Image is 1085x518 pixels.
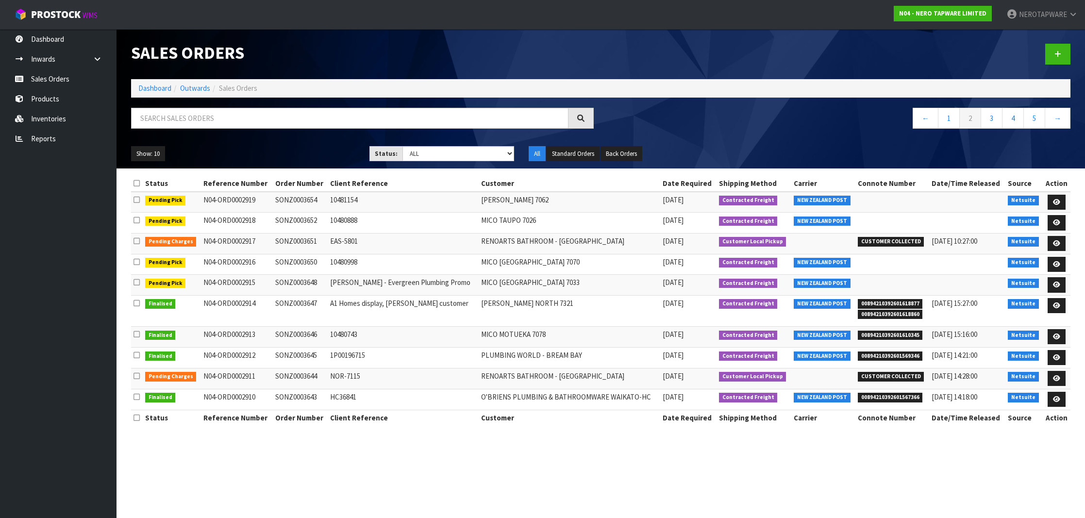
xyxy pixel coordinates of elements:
span: [DATE] [663,299,684,308]
td: N04-ORD0002912 [201,347,273,368]
span: NEW ZEALAND POST [794,393,851,402]
span: 00894210392601618860 [858,310,923,319]
span: Pending Pick [145,258,186,267]
td: SONZ0003654 [273,192,328,213]
span: CUSTOMER COLLECTED [858,372,924,382]
span: NEW ZEALAND POST [794,279,851,288]
span: [DATE] [663,351,684,360]
th: Source [1005,410,1042,425]
a: Dashboard [138,84,171,93]
span: [DATE] 14:18:00 [932,392,977,401]
span: [DATE] [663,278,684,287]
span: Netsuite [1008,217,1039,226]
strong: N04 - NERO TAPWARE LIMITED [899,9,986,17]
td: PLUMBING WORLD - BREAM BAY [479,347,660,368]
span: Netsuite [1008,393,1039,402]
td: MICO TAUPO 7026 [479,213,660,234]
td: N04-ORD0002911 [201,368,273,389]
td: SONZ0003648 [273,275,328,296]
span: Contracted Freight [719,217,778,226]
th: Reference Number [201,410,273,425]
span: [DATE] 14:28:00 [932,371,977,381]
button: All [529,146,546,162]
a: 2 [959,108,981,129]
th: Status [143,176,201,191]
span: Finalised [145,393,176,402]
th: Client Reference [328,410,479,425]
span: NEW ZEALAND POST [794,217,851,226]
td: N04-ORD0002910 [201,389,273,410]
button: Show: 10 [131,146,165,162]
a: → [1045,108,1070,129]
th: Shipping Method [717,176,791,191]
span: Netsuite [1008,258,1039,267]
span: Pending Charges [145,237,197,247]
td: N04-ORD0002918 [201,213,273,234]
th: Connote Number [855,410,929,425]
a: 3 [981,108,1002,129]
span: Contracted Freight [719,393,778,402]
th: Carrier [791,410,855,425]
td: [PERSON_NAME] NORTH 7321 [479,295,660,326]
span: Finalised [145,299,176,309]
td: N04-ORD0002919 [201,192,273,213]
button: Back Orders [601,146,642,162]
th: Customer [479,176,660,191]
span: [DATE] [663,216,684,225]
nav: Page navigation [608,108,1071,132]
td: 10480998 [328,254,479,275]
td: SONZ0003646 [273,326,328,347]
span: [DATE] 10:27:00 [932,236,977,246]
span: NEROTAPWARE [1019,10,1067,19]
td: N04-ORD0002916 [201,254,273,275]
td: N04-ORD0002917 [201,233,273,254]
td: N04-ORD0002913 [201,326,273,347]
td: N04-ORD0002915 [201,275,273,296]
td: MICO MOTUEKA 7078 [479,326,660,347]
span: 00894210392601569346 [858,351,923,361]
span: [DATE] 14:21:00 [932,351,977,360]
td: SONZ0003651 [273,233,328,254]
span: Netsuite [1008,299,1039,309]
td: 10481154 [328,192,479,213]
span: [DATE] [663,236,684,246]
h1: Sales Orders [131,44,594,63]
span: 00894210392601610345 [858,331,923,340]
span: Contracted Freight [719,299,778,309]
span: NEW ZEALAND POST [794,258,851,267]
span: Netsuite [1008,279,1039,288]
span: Finalised [145,351,176,361]
td: 1P00196715 [328,347,479,368]
span: Contracted Freight [719,351,778,361]
span: ProStock [31,8,81,21]
td: RENOARTS BATHROOM - [GEOGRAPHIC_DATA] [479,368,660,389]
span: Pending Pick [145,279,186,288]
th: Status [143,410,201,425]
span: [DATE] 15:27:00 [932,299,977,308]
span: CUSTOMER COLLECTED [858,237,924,247]
a: 1 [938,108,960,129]
td: SONZ0003650 [273,254,328,275]
a: Outwards [180,84,210,93]
span: Contracted Freight [719,279,778,288]
td: A1 Homes display, [PERSON_NAME] customer [328,295,479,326]
th: Order Number [273,410,328,425]
span: Finalised [145,331,176,340]
th: Date/Time Released [929,410,1005,425]
th: Connote Number [855,176,929,191]
span: Pending Pick [145,217,186,226]
span: [DATE] 15:16:00 [932,330,977,339]
span: Sales Orders [219,84,257,93]
span: Pending Charges [145,372,197,382]
td: 10480888 [328,213,479,234]
span: Contracted Freight [719,258,778,267]
th: Customer [479,410,660,425]
span: Contracted Freight [719,196,778,205]
span: [DATE] [663,195,684,204]
td: MICO [GEOGRAPHIC_DATA] 7033 [479,275,660,296]
button: Standard Orders [547,146,600,162]
td: SONZ0003645 [273,347,328,368]
strong: Status: [375,150,398,158]
th: Source [1005,176,1042,191]
td: SONZ0003652 [273,213,328,234]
